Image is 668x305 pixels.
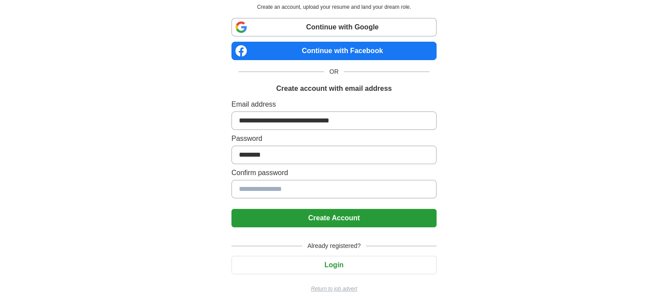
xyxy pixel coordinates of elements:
span: Already registered? [302,241,366,251]
span: OR [324,67,344,76]
a: Login [231,261,437,269]
p: Create an account, upload your resume and land your dream role. [233,3,435,11]
h1: Create account with email address [276,83,392,94]
label: Confirm password [231,168,437,178]
a: Continue with Google [231,18,437,36]
label: Password [231,133,437,144]
button: Create Account [231,209,437,227]
a: Return to job advert [231,285,437,293]
label: Email address [231,99,437,110]
button: Login [231,256,437,274]
a: Continue with Facebook [231,42,437,60]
